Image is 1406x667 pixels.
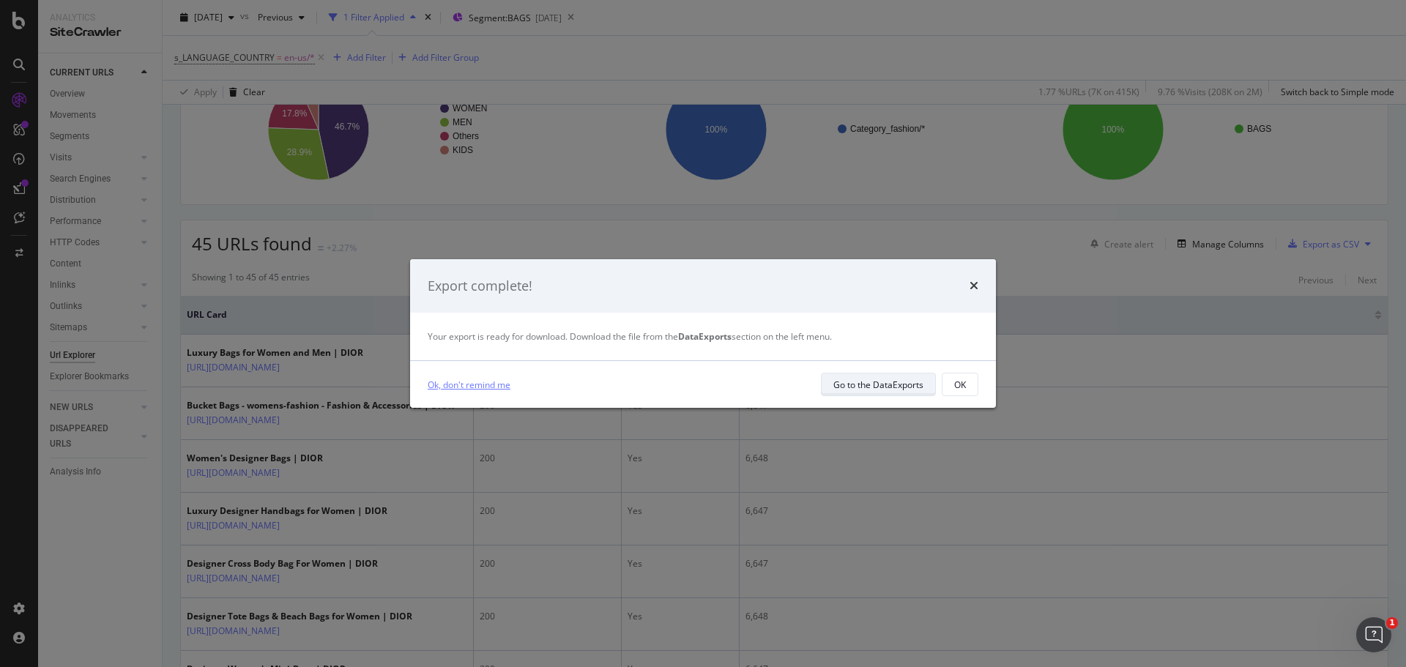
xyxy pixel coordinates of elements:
strong: DataExports [678,330,732,343]
iframe: Intercom live chat [1356,617,1391,652]
div: Export complete! [428,277,532,296]
span: section on the left menu. [678,330,832,343]
div: Go to the DataExports [833,379,923,391]
span: 1 [1386,617,1398,629]
button: OK [942,373,978,396]
div: modal [410,259,996,409]
div: times [970,277,978,296]
a: Ok, don't remind me [428,377,510,392]
div: OK [954,379,966,391]
div: Your export is ready for download. Download the file from the [428,330,978,343]
button: Go to the DataExports [821,373,936,396]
